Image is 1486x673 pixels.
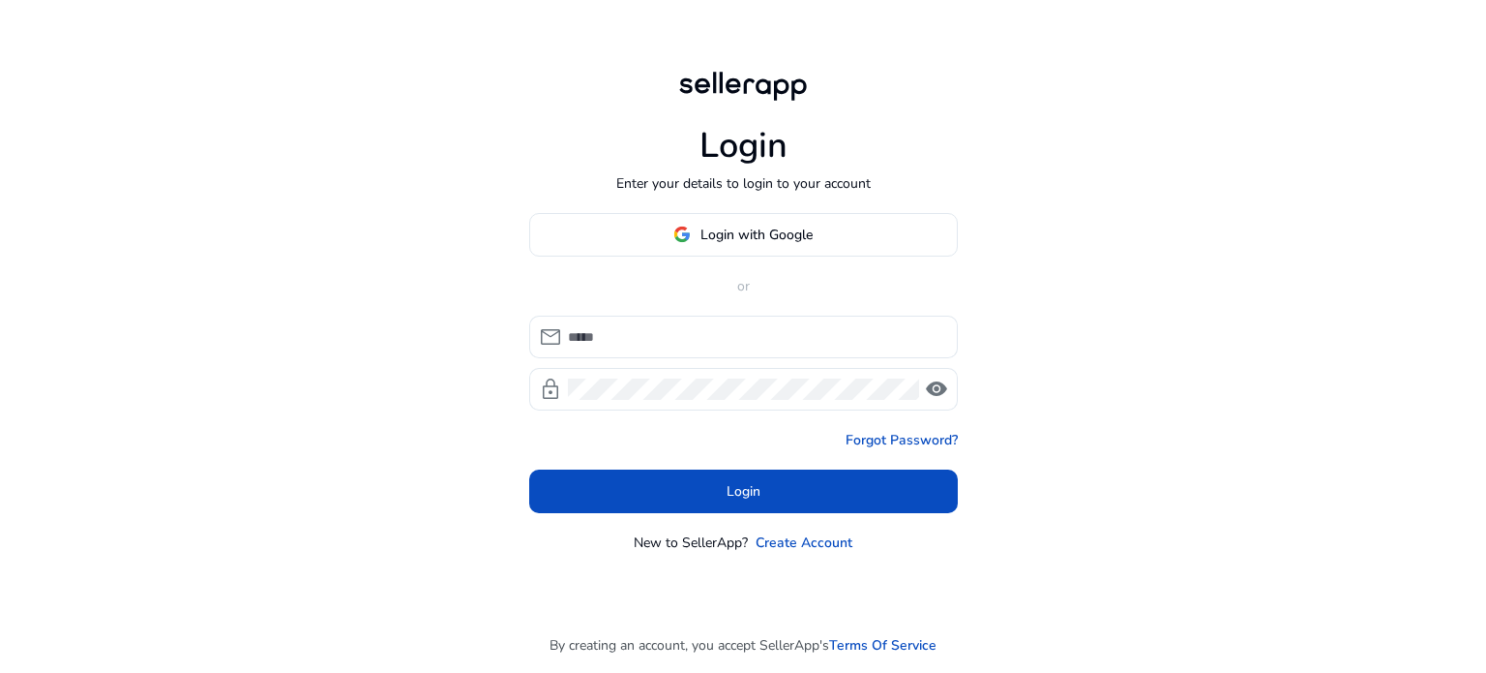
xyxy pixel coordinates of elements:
[925,378,948,401] span: visibility
[756,533,852,553] a: Create Account
[829,635,936,656] a: Terms Of Service
[539,378,562,401] span: lock
[673,226,691,243] img: google-logo.svg
[727,481,760,502] span: Login
[529,276,958,296] p: or
[616,173,871,194] p: Enter your details to login to your account
[699,125,788,167] h1: Login
[529,470,958,513] button: Login
[529,213,958,257] button: Login with Google
[700,225,813,245] span: Login with Google
[634,533,748,553] p: New to SellerApp?
[846,430,958,450] a: Forgot Password?
[539,325,562,349] span: mail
